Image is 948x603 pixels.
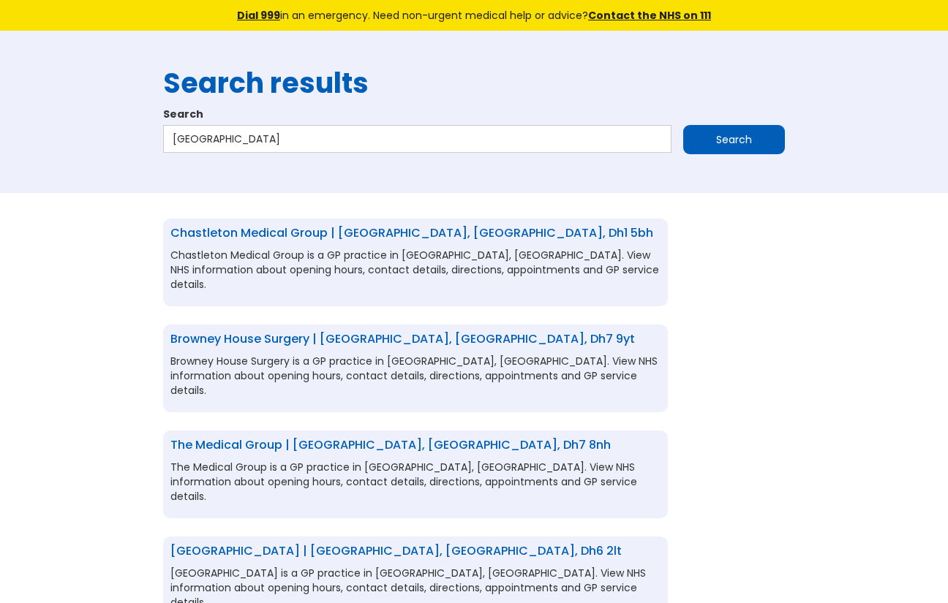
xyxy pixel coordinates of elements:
a: [GEOGRAPHIC_DATA] | [GEOGRAPHIC_DATA], [GEOGRAPHIC_DATA], dh6 2lt [170,542,622,559]
p: Chastleton Medical Group is a GP practice in [GEOGRAPHIC_DATA], [GEOGRAPHIC_DATA]. View NHS infor... [170,248,661,292]
a: Dial 999 [237,8,280,23]
div: in an emergency. Need non-urgent medical help or advice? [138,7,810,23]
p: Browney House Surgery is a GP practice in [GEOGRAPHIC_DATA], [GEOGRAPHIC_DATA]. View NHS informat... [170,354,661,398]
label: Search [163,107,785,121]
input: Search… [163,125,671,153]
p: The Medical Group is a GP practice in [GEOGRAPHIC_DATA], [GEOGRAPHIC_DATA]. View NHS information ... [170,460,661,504]
h1: Search results [163,67,785,99]
input: Search [683,125,785,154]
a: Chastleton Medical Group | [GEOGRAPHIC_DATA], [GEOGRAPHIC_DATA], dh1 5bh [170,224,653,241]
a: Contact the NHS on 111 [588,8,711,23]
a: The Medical Group | [GEOGRAPHIC_DATA], [GEOGRAPHIC_DATA], dh7 8nh [170,436,611,453]
a: Browney House Surgery | [GEOGRAPHIC_DATA], [GEOGRAPHIC_DATA], dh7 9yt [170,330,635,347]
